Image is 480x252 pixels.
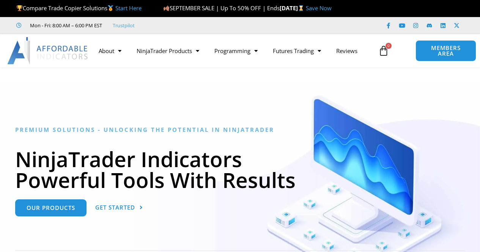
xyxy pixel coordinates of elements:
[27,205,75,211] span: Our Products
[265,42,329,59] a: Futures Trading
[298,5,304,11] img: ⌛
[16,4,142,12] span: Compare Trade Copier Solutions
[423,45,468,56] span: MEMBERS AREA
[207,42,265,59] a: Programming
[15,149,465,190] h1: NinjaTrader Indicators Powerful Tools With Results
[108,5,113,11] img: 🥇
[386,43,392,49] span: 0
[164,5,169,11] img: 🍂
[15,126,465,133] h6: Premium Solutions - Unlocking the Potential in NinjaTrader
[7,37,89,64] img: LogoAI | Affordable Indicators – NinjaTrader
[17,5,22,11] img: 🏆
[95,205,135,210] span: Get Started
[95,199,143,216] a: Get Started
[329,42,365,59] a: Reviews
[163,4,280,12] span: SEPTEMBER SALE | Up To 50% OFF | Ends
[15,199,87,216] a: Our Products
[115,4,142,12] a: Start Here
[28,21,102,30] span: Mon - Fri: 8:00 AM – 6:00 PM EST
[129,42,207,59] a: NinjaTrader Products
[91,42,129,59] a: About
[91,42,375,59] nav: Menu
[280,4,306,12] strong: [DATE]
[306,4,332,12] a: Save Now
[367,40,400,62] a: 0
[415,40,476,61] a: MEMBERS AREA
[113,21,135,30] a: Trustpilot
